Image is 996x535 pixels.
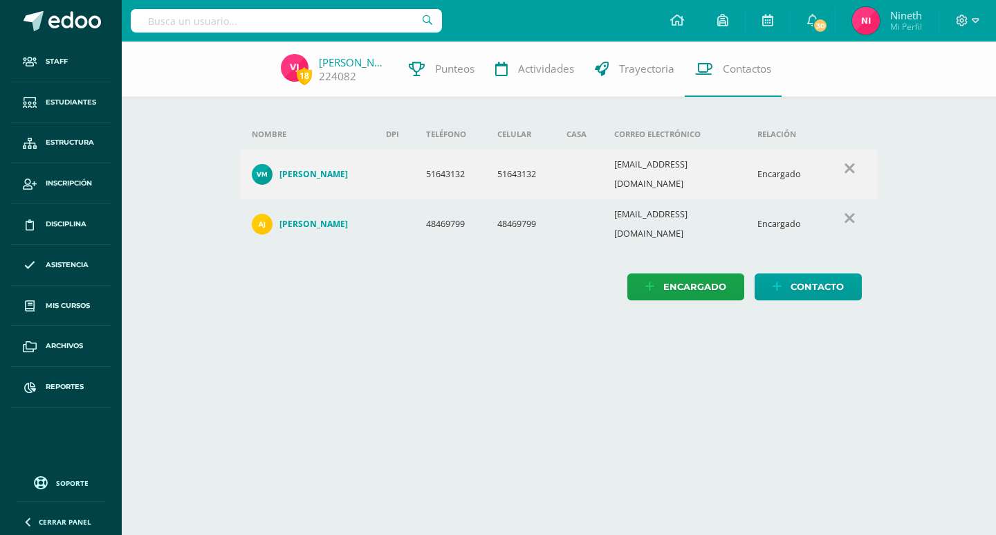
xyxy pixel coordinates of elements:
[415,119,486,149] th: Teléfono
[584,42,685,97] a: Trayectoria
[252,214,273,235] img: 523832c3332f15da43da9f3dd5fefafe.png
[852,7,880,35] img: 8ed068964868c7526d8028755c0074ec.png
[46,381,84,392] span: Reportes
[297,67,312,84] span: 18
[46,137,94,148] span: Estructura
[279,169,348,180] h4: [PERSON_NAME]
[555,119,603,149] th: Casa
[252,214,365,235] a: [PERSON_NAME]
[746,149,821,199] td: Encargado
[281,54,308,82] img: 39944f365e9c0ac8b6ec799d58915a0f.png
[11,286,111,327] a: Mis cursos
[46,219,86,230] span: Disciplina
[39,517,91,527] span: Cerrar panel
[890,21,922,33] span: Mi Perfil
[603,199,746,249] td: [EMAIL_ADDRESS][DOMAIN_NAME]
[619,62,674,76] span: Trayectoria
[603,149,746,199] td: [EMAIL_ADDRESS][DOMAIN_NAME]
[746,199,821,249] td: Encargado
[56,478,89,488] span: Soporte
[11,42,111,82] a: Staff
[415,199,486,249] td: 48469799
[11,82,111,123] a: Estudiantes
[485,42,584,97] a: Actividades
[375,119,415,149] th: DPI
[813,18,828,33] span: 30
[603,119,746,149] th: Correo electrónico
[435,62,474,76] span: Punteos
[627,273,744,300] a: Encargado
[46,178,92,189] span: Inscripción
[415,149,486,199] td: 51643132
[319,55,388,69] a: [PERSON_NAME]
[486,199,555,249] td: 48469799
[11,326,111,367] a: Archivos
[11,123,111,164] a: Estructura
[252,164,273,185] img: f341b3a4b8d36a70c6c1573cd9c01b3f.png
[755,273,862,300] a: Contacto
[11,367,111,408] a: Reportes
[46,300,90,311] span: Mis cursos
[46,341,83,352] span: Archivos
[11,245,111,286] a: Asistencia
[241,119,376,149] th: Nombre
[518,62,574,76] span: Actividades
[398,42,485,97] a: Punteos
[791,274,844,300] span: Contacto
[11,163,111,204] a: Inscripción
[685,42,782,97] a: Contactos
[486,149,555,199] td: 51643132
[131,9,442,33] input: Busca un usuario...
[663,274,726,300] span: Encargado
[319,69,356,84] a: 224082
[723,62,771,76] span: Contactos
[252,164,365,185] a: [PERSON_NAME]
[46,260,89,271] span: Asistencia
[746,119,821,149] th: Relación
[890,8,922,22] span: Nineth
[46,97,96,108] span: Estudiantes
[46,56,68,67] span: Staff
[17,473,105,491] a: Soporte
[486,119,555,149] th: Celular
[11,204,111,245] a: Disciplina
[279,219,348,230] h4: [PERSON_NAME]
